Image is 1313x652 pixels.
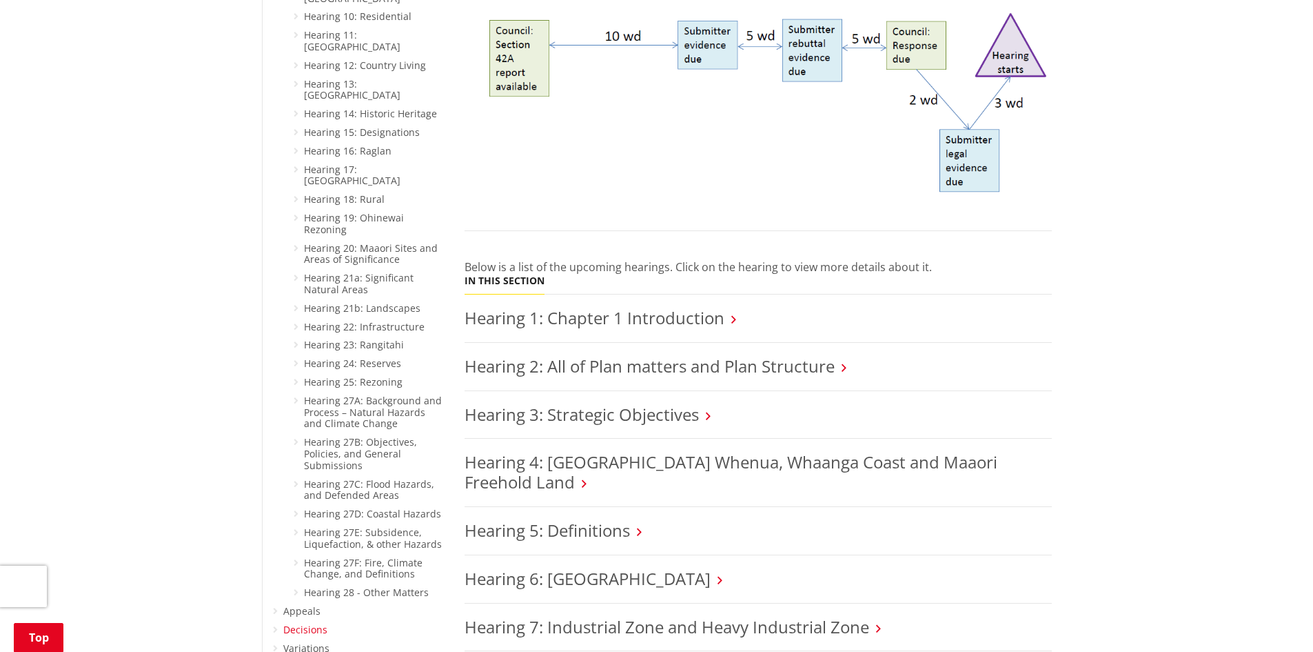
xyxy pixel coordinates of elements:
[304,394,442,431] a: Hearing 27A: Background and Process – Natural Hazards and Climate Change
[465,306,724,329] a: Hearing 1: Chapter 1 Introduction
[465,567,711,590] a: Hearing 6: [GEOGRAPHIC_DATA]
[304,211,404,236] a: Hearing 19: Ohinewai Rezoning
[465,615,869,638] a: Hearing 7: Industrial Zone and Heavy Industrial Zone
[465,403,699,426] a: Hearing 3: Strategic Objectives
[304,477,434,502] a: Hearing 27C: Flood Hazards, and Defended Areas
[304,59,426,72] a: Hearing 12: Country Living
[304,526,442,551] a: Hearing 27E: Subsidence, Liquefaction, & other Hazards
[304,357,401,370] a: Hearing 24: Reserves
[1250,594,1299,644] iframe: Messenger Launcher
[465,355,835,377] a: Hearing 2: All of Plan matters and Plan Structure
[304,375,403,388] a: Hearing 25: Rezoning
[304,241,438,266] a: Hearing 20: Maaori Sites and Areas of Significance
[283,604,320,618] a: Appeals
[304,163,400,188] a: Hearing 17: [GEOGRAPHIC_DATA]
[465,451,997,493] a: Hearing 4: [GEOGRAPHIC_DATA] Whenua, Whaanga Coast and Maaori Freehold Land
[465,519,630,542] a: Hearing 5: Definitions
[304,192,385,206] a: Hearing 18: Rural
[465,259,1052,275] div: Below is a list of the upcoming hearings. Click on the hearing to view more details about it.
[304,271,414,296] a: Hearing 21a: Significant Natural Areas
[465,275,544,287] h5: In this section
[283,623,327,636] a: Decisions
[304,507,441,520] a: Hearing 27D: Coastal Hazards
[304,126,420,139] a: Hearing 15: Designations
[304,302,420,315] a: Hearing 21b: Landscapes
[304,338,404,351] a: Hearing 23: Rangitahi
[304,586,429,599] a: Hearing 28 - Other Matters
[304,10,411,23] a: Hearing 10: Residential
[304,144,391,157] a: Hearing 16: Raglan
[14,623,63,652] a: Top
[304,556,423,581] a: Hearing 27F: Fire, Climate Change, and Definitions
[304,107,437,120] a: Hearing 14: Historic Heritage
[304,435,417,472] a: Hearing 27B: Objectives, Policies, and General Submissions
[304,320,425,333] a: Hearing 22: Infrastructure
[304,28,400,53] a: Hearing 11: [GEOGRAPHIC_DATA]
[304,77,400,102] a: Hearing 13: [GEOGRAPHIC_DATA]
